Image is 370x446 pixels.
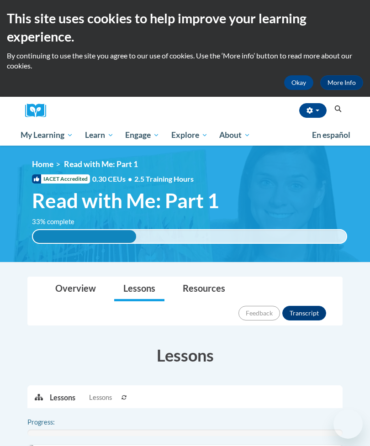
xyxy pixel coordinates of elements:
[32,189,219,213] span: Read with Me: Part 1
[219,130,250,141] span: About
[284,75,313,90] button: Okay
[79,125,120,146] a: Learn
[7,51,363,71] p: By continuing to use the site you agree to our use of cookies. Use the ‘More info’ button to read...
[32,217,85,227] label: 33% complete
[282,306,326,320] button: Transcript
[174,277,234,301] a: Resources
[333,409,363,439] iframe: Button to launch messaging window
[46,277,105,301] a: Overview
[320,75,363,90] a: More Info
[27,417,80,427] label: Progress:
[165,125,214,146] a: Explore
[125,130,159,141] span: Engage
[7,9,363,46] h2: This site uses cookies to help improve your learning experience.
[15,125,79,146] a: My Learning
[312,130,350,140] span: En español
[92,174,134,184] span: 0.30 CEUs
[238,306,280,320] button: Feedback
[299,103,327,118] button: Account Settings
[27,344,343,367] h3: Lessons
[85,130,114,141] span: Learn
[114,277,164,301] a: Lessons
[32,159,53,169] a: Home
[14,125,356,146] div: Main menu
[32,174,90,184] span: IACET Accredited
[89,393,112,403] span: Lessons
[64,159,138,169] span: Read with Me: Part 1
[33,230,136,243] div: 33% complete
[331,104,345,115] button: Search
[214,125,257,146] a: About
[128,174,132,183] span: •
[171,130,208,141] span: Explore
[25,104,53,118] a: Cox Campus
[25,104,53,118] img: Logo brand
[50,393,75,403] p: Lessons
[119,125,165,146] a: Engage
[21,130,73,141] span: My Learning
[306,126,356,145] a: En español
[134,174,194,183] span: 2.5 Training Hours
